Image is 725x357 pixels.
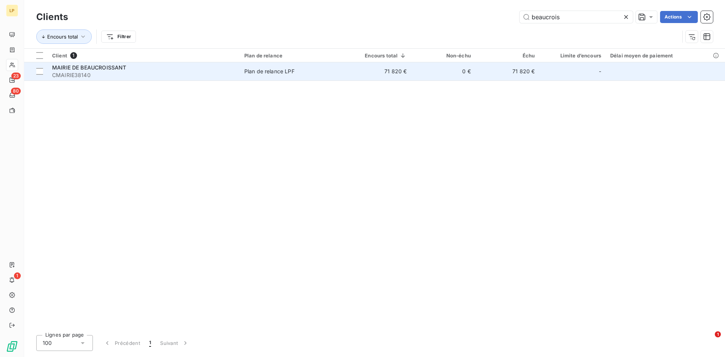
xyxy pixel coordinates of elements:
input: Rechercher [520,11,633,23]
div: Échu [480,53,535,59]
button: Filtrer [101,31,136,43]
span: MAIRIE DE BEAUCROISSANT [52,64,126,71]
div: Plan de relance [244,53,339,59]
h3: Clients [36,10,68,24]
div: Limite d’encours [544,53,601,59]
button: Encours total [36,29,92,44]
button: Précédent [99,335,145,351]
button: Actions [660,11,698,23]
div: Non-échu [416,53,471,59]
span: 1 [149,339,151,347]
span: CMAIRIE38140 [52,71,235,79]
span: 1 [70,52,77,59]
div: Encours total [348,53,407,59]
button: 1 [145,335,156,351]
span: 80 [11,88,21,94]
iframe: Intercom live chat [699,331,717,349]
td: 0 € [411,62,475,80]
img: Logo LeanPay [6,340,18,352]
span: Client [52,53,67,59]
td: 71 820 € [475,62,540,80]
td: 71 820 € [344,62,411,80]
span: 1 [14,272,21,279]
div: Plan de relance LPF [244,68,295,75]
span: Encours total [47,34,78,40]
span: 100 [43,339,52,347]
div: LP [6,5,18,17]
span: - [599,68,601,75]
span: 1 [715,331,721,337]
button: Suivant [156,335,194,351]
div: Délai moyen de paiement [610,53,720,59]
span: 23 [11,73,21,79]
